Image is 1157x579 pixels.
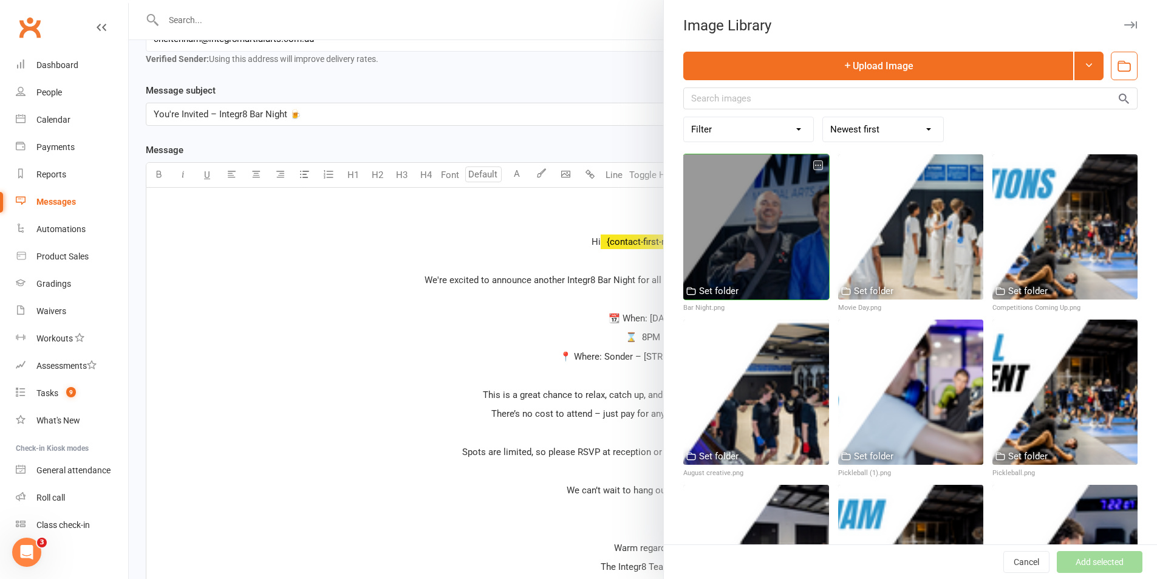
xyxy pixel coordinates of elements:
a: Messages [16,188,128,216]
div: Tasks [36,388,58,398]
div: Workouts [36,334,73,343]
div: Set folder [854,449,893,464]
div: People [36,87,62,97]
a: Gradings [16,270,128,298]
div: What's New [36,416,80,425]
a: Tasks 9 [16,380,128,407]
span: 3 [37,538,47,547]
div: Competitions Coming Up.png [992,303,1138,313]
a: General attendance kiosk mode [16,457,128,484]
div: Waivers [36,306,66,316]
a: What's New [16,407,128,434]
img: August creative.png [683,320,828,465]
img: Pickleball (1).png [838,320,983,465]
button: Cancel [1003,551,1049,573]
div: Pickleball.png [992,468,1138,479]
button: Upload Image [683,52,1073,80]
div: Calendar [36,115,70,125]
a: Workouts [16,325,128,352]
a: Calendar [16,106,128,134]
div: Product Sales [36,252,89,261]
div: Automations [36,224,86,234]
img: Movie Day.png [838,154,983,300]
a: Roll call [16,484,128,512]
div: Set folder [699,284,739,298]
a: Reports [16,161,128,188]
div: Class check-in [36,520,90,530]
div: General attendance [36,465,111,475]
img: Pickleball.png [992,320,1138,465]
div: Pickleball (1).png [838,468,983,479]
div: Assessments [36,361,97,371]
div: Reports [36,170,66,179]
div: Dashboard [36,60,78,70]
div: Set folder [1008,284,1048,298]
span: 9 [66,387,76,397]
div: Movie Day.png [838,303,983,313]
iframe: Intercom live chat [12,538,41,567]
a: People [16,79,128,106]
a: Assessments [16,352,128,380]
div: Gradings [36,279,71,289]
a: Class kiosk mode [16,512,128,539]
div: August creative.png [683,468,828,479]
a: Dashboard [16,52,128,79]
a: Product Sales [16,243,128,270]
div: Set folder [699,449,739,464]
div: Payments [36,142,75,152]
a: Automations [16,216,128,243]
div: Bar Night.png [683,303,828,313]
a: Waivers [16,298,128,325]
div: Roll call [36,493,65,502]
a: Payments [16,134,128,161]
input: Search images [683,87,1138,109]
a: Clubworx [15,12,45,43]
div: Set folder [854,284,893,298]
img: Competitions Coming Up.png [992,154,1138,300]
div: Set folder [1008,449,1048,464]
div: Image Library [664,17,1157,34]
div: Messages [36,197,76,207]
